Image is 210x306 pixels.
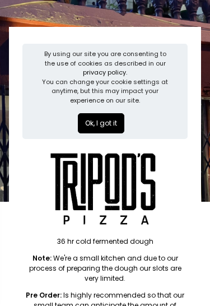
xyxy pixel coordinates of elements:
[78,113,124,133] button: Ok, I got it
[22,237,188,247] div: 36 hr cold fermented dough
[26,290,62,300] b: Pre Order:
[40,49,170,105] div: By using our site you are consenting to the use of cookies as described in our You can change you...
[32,253,52,263] b: Note:
[83,68,127,77] a: privacy policy.
[22,253,188,284] div: We're a small kitchen and due to our process of preparing the dough our slots are very limited.
[44,146,163,230] img: Tripod's Pizza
